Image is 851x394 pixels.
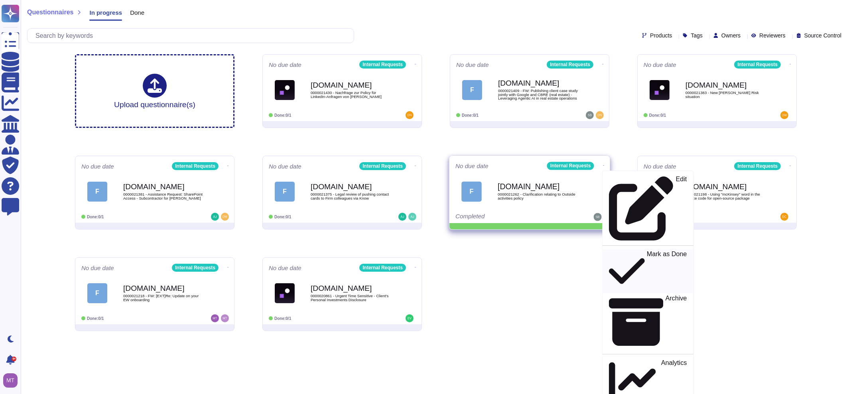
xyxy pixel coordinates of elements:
span: Done: 0/1 [462,113,479,118]
a: Mark as Done [603,249,693,293]
span: Done: 0/1 [87,215,104,219]
b: [DOMAIN_NAME] [686,81,765,89]
span: 0000021262 - Clarification relating to Outside activities policy [498,192,578,200]
span: No due date [644,62,676,68]
b: [DOMAIN_NAME] [311,284,390,292]
div: Completed [455,213,554,221]
button: user [2,372,23,389]
div: F [461,181,482,202]
span: 0000021409 - FW: Publishing client case study jointly with Google and CBRE (real estate) - Levera... [498,89,578,100]
b: [DOMAIN_NAME] [123,183,203,190]
p: Mark as Done [647,251,687,292]
input: Search by keywords [32,29,354,43]
p: Edit [676,176,687,241]
img: user [221,213,229,221]
img: user [221,314,229,322]
span: 0000021383 - New [PERSON_NAME] Risk situation [686,91,765,98]
div: Internal Requests [172,162,219,170]
img: user [780,111,788,119]
span: Products [650,33,672,38]
span: No due date [81,163,114,169]
span: 0000021198 - Using "mcKinsey" word in the source code for open-source package [686,192,765,200]
img: Logo [650,80,670,100]
b: [DOMAIN_NAME] [498,183,578,190]
span: 0000021430 - Nachfrage zur Policy für LinkedIn-Anfragen von [PERSON_NAME] [311,91,390,98]
img: Logo [275,283,295,303]
span: Done: 0/1 [274,215,291,219]
p: Archive [666,295,687,349]
span: Questionnaires [27,9,73,16]
span: Done: 0/1 [274,316,291,321]
span: Done: 0/1 [649,113,666,118]
b: [DOMAIN_NAME] [686,183,765,190]
span: Done: 0/1 [87,316,104,321]
b: [DOMAIN_NAME] [311,81,390,89]
div: Internal Requests [734,61,781,69]
div: Internal Requests [359,162,406,170]
span: 0000021375 - Legal review of pushing contact cards to Firm colleagues via Know [311,192,390,200]
img: user [408,213,416,221]
span: Tags [691,33,703,38]
img: user [398,213,406,221]
div: Internal Requests [547,61,593,69]
div: F [87,283,107,303]
div: Internal Requests [734,162,781,170]
span: Source Control [804,33,841,38]
img: user [406,111,414,119]
img: user [586,111,594,119]
img: user [780,213,788,221]
span: Done [130,10,144,16]
span: No due date [269,62,301,68]
div: F [87,182,107,202]
span: In progress [89,10,122,16]
span: 0000021218 - FW: [EXT]Re: Update on your EW onboarding [123,294,203,302]
div: 9+ [12,357,16,361]
b: [DOMAIN_NAME] [123,284,203,292]
b: [DOMAIN_NAME] [498,79,578,87]
b: [DOMAIN_NAME] [311,183,390,190]
span: No due date [456,62,489,68]
span: 0000020861 - Urgent Time Sensitive - Client's Personal Investments Disclosure [311,294,390,302]
span: Owners [721,33,741,38]
span: Reviewers [759,33,785,38]
span: No due date [269,163,301,169]
img: user [211,213,219,221]
a: Archive [603,293,693,351]
img: user [406,314,414,322]
div: Upload questionnaire(s) [114,74,195,108]
div: Internal Requests [172,264,219,272]
span: 0000021381 - Assistance Request: SharePoint Access - Subcontractor for [PERSON_NAME] [123,192,203,200]
img: user [3,373,18,388]
span: Done: 0/1 [274,113,291,118]
div: Internal Requests [547,162,594,170]
a: Edit [603,174,693,242]
span: No due date [644,163,676,169]
img: user [211,314,219,322]
img: user [596,111,604,119]
div: F [462,80,482,100]
div: Internal Requests [359,61,406,69]
div: Internal Requests [359,264,406,272]
div: F [275,182,295,202]
span: No due date [455,163,489,169]
span: No due date [81,265,114,271]
span: No due date [269,265,301,271]
img: user [594,213,602,221]
img: Logo [275,80,295,100]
